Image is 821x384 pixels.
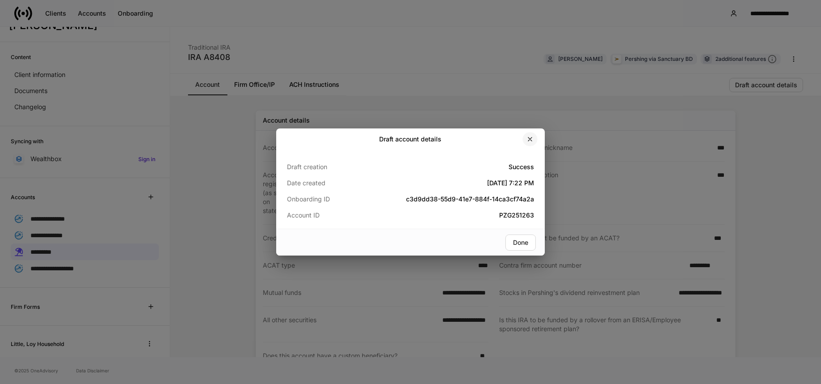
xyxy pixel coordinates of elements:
p: Draft creation [287,162,369,171]
p: Onboarding ID [287,195,369,204]
div: Done [513,239,528,246]
button: Done [505,235,536,251]
p: Date created [287,179,369,188]
p: Account ID [287,211,369,220]
h5: Success [369,162,534,171]
h2: Draft account details [380,135,442,144]
h5: [DATE] 7:22 PM [369,179,534,188]
h5: c3d9dd38-55d9-41e7-884f-14ca3cf74a2a [369,195,534,204]
h5: PZG251263 [369,211,534,220]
